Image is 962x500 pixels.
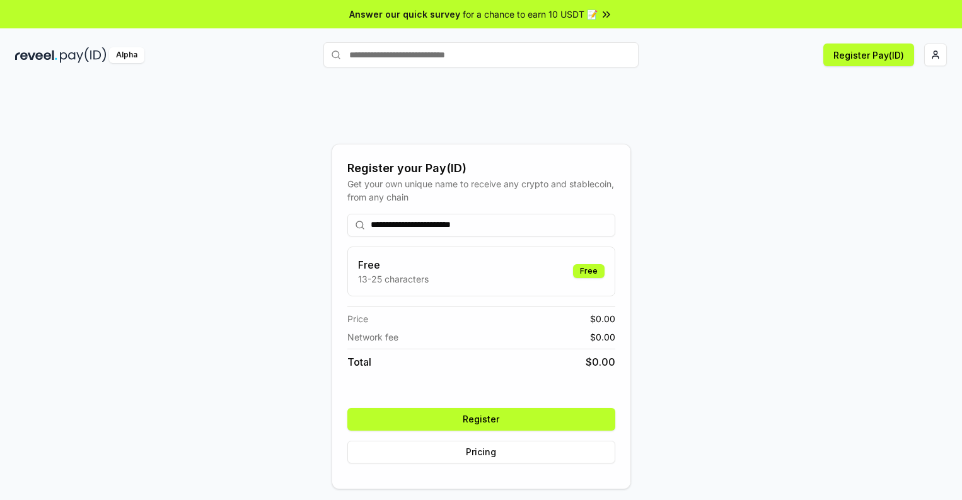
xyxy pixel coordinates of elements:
[347,160,615,177] div: Register your Pay(ID)
[347,330,398,344] span: Network fee
[358,272,429,286] p: 13-25 characters
[347,312,368,325] span: Price
[573,264,605,278] div: Free
[823,44,914,66] button: Register Pay(ID)
[586,354,615,369] span: $ 0.00
[347,441,615,463] button: Pricing
[15,47,57,63] img: reveel_dark
[347,177,615,204] div: Get your own unique name to receive any crypto and stablecoin, from any chain
[347,354,371,369] span: Total
[347,408,615,431] button: Register
[590,330,615,344] span: $ 0.00
[463,8,598,21] span: for a chance to earn 10 USDT 📝
[109,47,144,63] div: Alpha
[349,8,460,21] span: Answer our quick survey
[358,257,429,272] h3: Free
[60,47,107,63] img: pay_id
[590,312,615,325] span: $ 0.00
